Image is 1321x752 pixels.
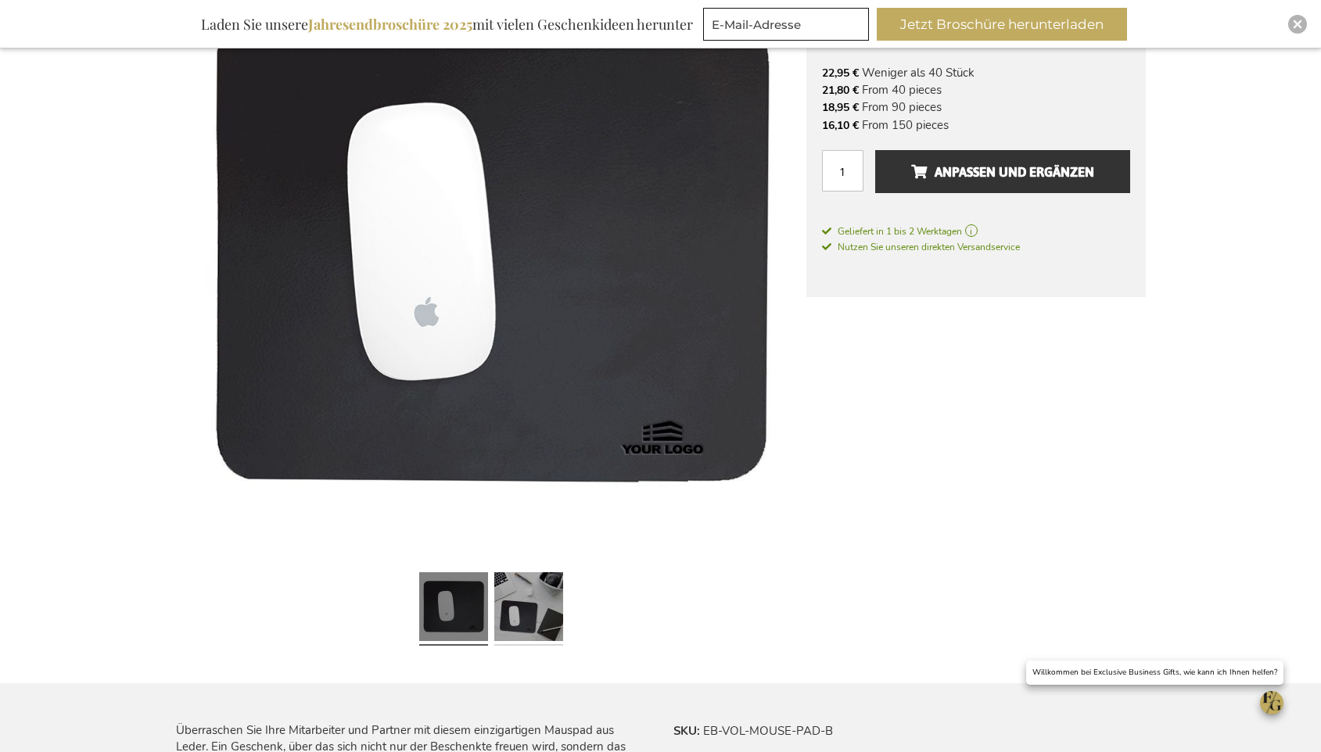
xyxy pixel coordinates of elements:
[822,83,859,98] span: 21,80 €
[1288,15,1307,34] div: Close
[194,8,700,41] div: Laden Sie unsere mit vielen Geschenkideen herunter
[822,66,859,81] span: 22,95 €
[822,150,863,192] input: Menge
[822,238,1020,254] a: Nutzen Sie unseren direkten Versandservice
[703,8,869,41] input: E-Mail-Adresse
[875,150,1129,193] button: Anpassen und ergänzen
[494,566,563,652] a: Personalised Leather Mouse Pad - Black
[822,64,1130,81] li: Weniger als 40 Stück
[822,81,1130,98] li: From 40 pieces
[308,15,472,34] b: Jahresendbroschüre 2025
[822,118,859,133] span: 16,10 €
[877,8,1127,41] button: Jetzt Broschüre herunterladen
[911,159,1094,184] span: Anpassen und ergänzen
[822,98,1130,116] li: From 90 pieces
[822,224,1130,238] a: Geliefert in 1 bis 2 Werktagen
[822,241,1020,253] span: Nutzen Sie unseren direkten Versandservice
[703,8,874,45] form: marketing offers and promotions
[1293,20,1302,29] img: Close
[419,566,488,652] a: Personalised Leather Mouse Pad - Black
[822,116,1130,134] li: From 150 pieces
[822,100,859,115] span: 18,95 €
